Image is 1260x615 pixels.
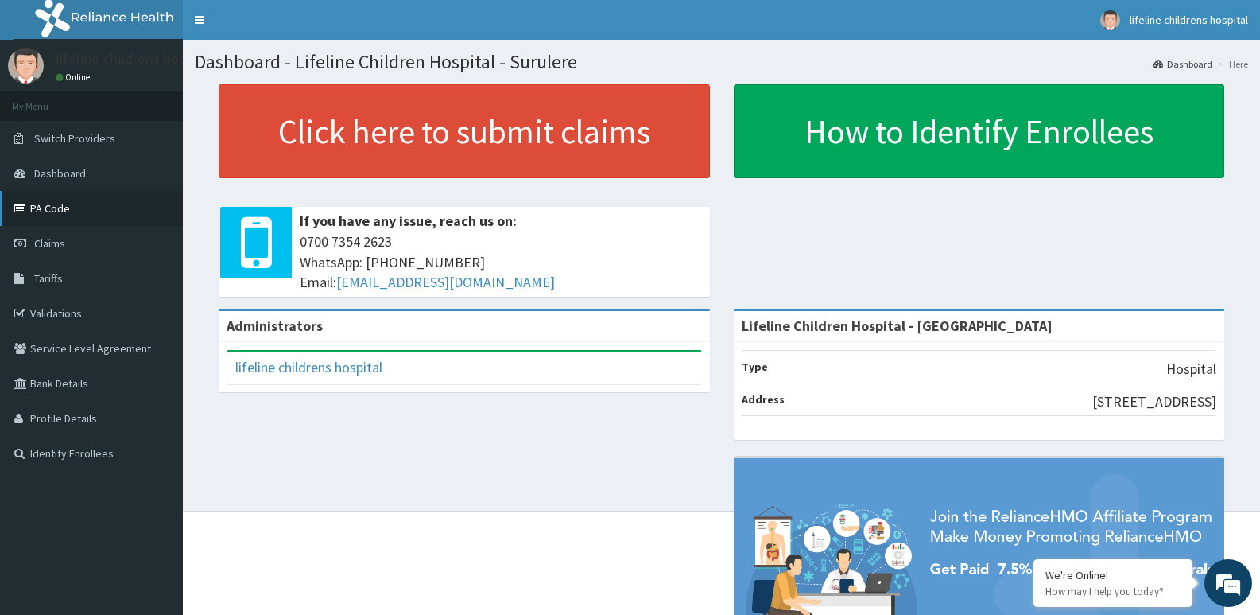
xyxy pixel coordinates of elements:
[742,317,1053,335] strong: Lifeline Children Hospital - [GEOGRAPHIC_DATA]
[1100,10,1120,30] img: User Image
[1166,359,1216,380] p: Hospital
[235,358,382,376] a: lifeline childrens hospital
[734,84,1225,178] a: How to Identify Enrollees
[1153,57,1212,71] a: Dashboard
[1214,57,1248,71] li: Here
[83,89,267,110] div: Chat with us now
[300,232,702,293] span: 0700 7354 2623 WhatsApp: [PHONE_NUMBER] Email:
[56,52,214,66] p: lifeline childrens hospital
[1092,391,1216,412] p: [STREET_ADDRESS]
[92,200,219,361] span: We're online!
[29,80,64,119] img: d_794563401_company_1708531726252_794563401
[336,273,555,291] a: [EMAIL_ADDRESS][DOMAIN_NAME]
[34,236,65,251] span: Claims
[742,392,785,407] b: Address
[1045,568,1181,582] div: We're Online!
[34,131,115,146] span: Switch Providers
[8,48,44,84] img: User Image
[300,212,517,230] b: If you have any issue, reach us on:
[219,84,710,178] a: Click here to submit claims
[261,8,299,46] div: Minimize live chat window
[1045,585,1181,598] p: How may I help you today?
[34,166,86,181] span: Dashboard
[1130,13,1248,27] span: lifeline childrens hospital
[56,72,94,83] a: Online
[8,434,303,490] textarea: Type your message and hit 'Enter'
[195,52,1248,72] h1: Dashboard - Lifeline Children Hospital - Surulere
[227,317,323,335] b: Administrators
[34,271,63,286] span: Tariffs
[742,360,768,374] b: Type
